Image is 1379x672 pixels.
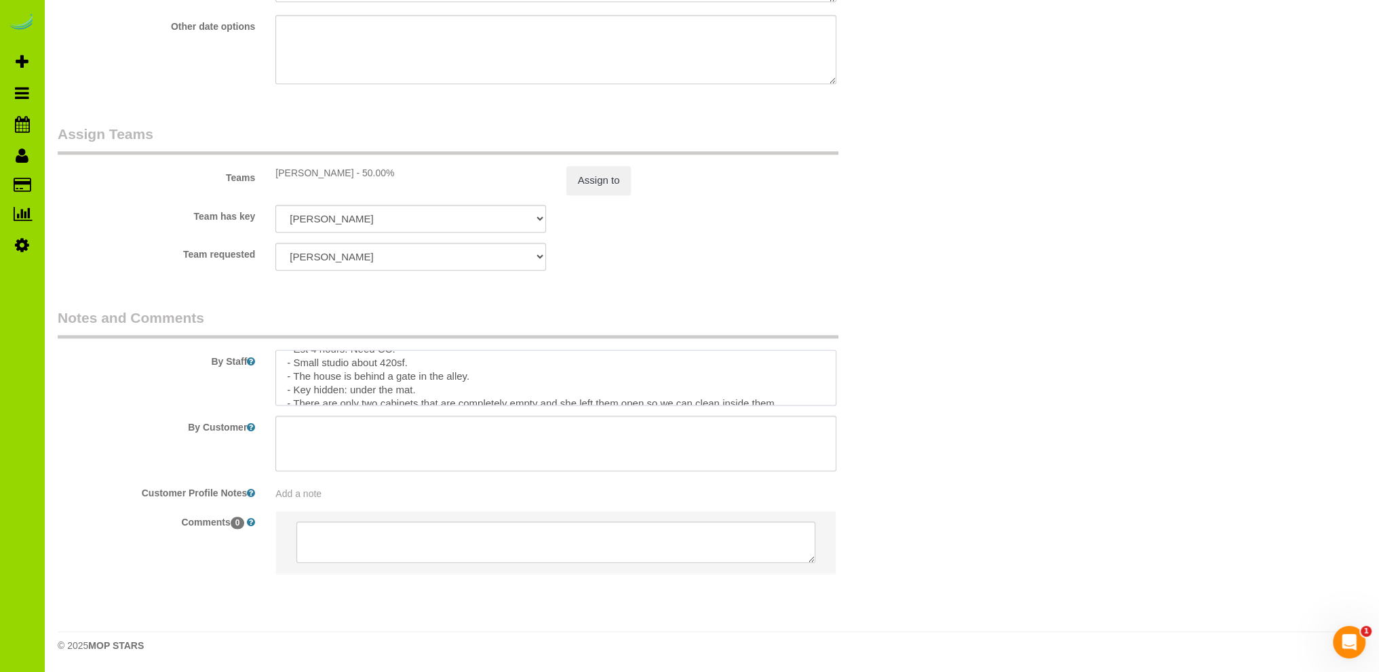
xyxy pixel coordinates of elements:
[47,166,265,184] label: Teams
[275,488,322,499] span: Add a note
[1333,626,1365,658] iframe: Intercom live chat
[58,124,838,155] legend: Assign Teams
[1361,626,1372,637] span: 1
[58,639,1365,652] div: © 2025
[566,166,632,195] button: Assign to
[88,640,144,651] strong: MOP STARS
[47,416,265,434] label: By Customer
[47,205,265,223] label: Team has key
[47,511,265,529] label: Comments
[47,15,265,33] label: Other date options
[47,350,265,368] label: By Staff
[58,308,838,338] legend: Notes and Comments
[47,481,265,500] label: Customer Profile Notes
[47,243,265,261] label: Team requested
[275,166,545,180] div: [PERSON_NAME] - 50.00%
[8,14,35,33] img: Automaid Logo
[231,517,245,529] span: 0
